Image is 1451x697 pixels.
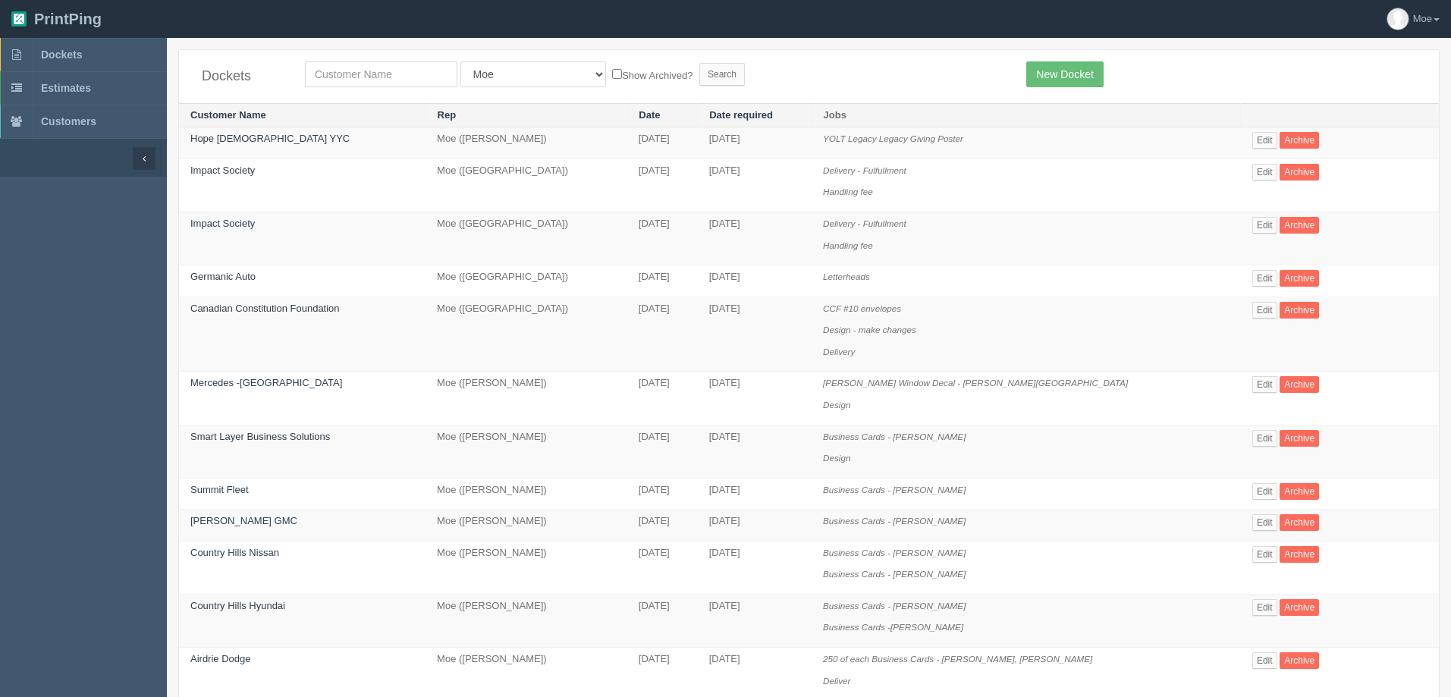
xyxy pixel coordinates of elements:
[1280,376,1319,393] a: Archive
[426,510,627,542] td: Moe ([PERSON_NAME])
[823,622,963,632] i: Business Cards -[PERSON_NAME]
[699,63,745,86] input: Search
[1252,132,1277,149] a: Edit
[41,82,91,94] span: Estimates
[190,484,249,495] a: Summit Fleet
[1280,270,1319,287] a: Archive
[1252,217,1277,234] a: Edit
[41,115,96,127] span: Customers
[612,69,622,79] input: Show Archived?
[190,271,256,282] a: Germanic Auto
[1280,430,1319,447] a: Archive
[823,432,966,441] i: Business Cards - [PERSON_NAME]
[698,265,812,297] td: [DATE]
[1252,430,1277,447] a: Edit
[823,654,1092,664] i: 250 of each Business Cards - [PERSON_NAME], [PERSON_NAME]
[823,548,966,557] i: Business Cards - [PERSON_NAME]
[698,594,812,647] td: [DATE]
[1280,599,1319,616] a: Archive
[709,109,773,121] a: Date required
[202,69,282,84] h4: Dockets
[1280,483,1319,500] a: Archive
[698,372,812,425] td: [DATE]
[823,516,966,526] i: Business Cards - [PERSON_NAME]
[1252,546,1277,563] a: Edit
[823,272,870,281] i: Letterheads
[823,676,850,686] i: Deliver
[1252,164,1277,181] a: Edit
[1252,483,1277,500] a: Edit
[1252,514,1277,531] a: Edit
[627,127,698,159] td: [DATE]
[1280,217,1319,234] a: Archive
[627,594,698,647] td: [DATE]
[1280,302,1319,319] a: Archive
[426,478,627,510] td: Moe ([PERSON_NAME])
[627,510,698,542] td: [DATE]
[1280,652,1319,669] a: Archive
[426,159,627,212] td: Moe ([GEOGRAPHIC_DATA])
[823,569,966,579] i: Business Cards - [PERSON_NAME]
[190,653,251,664] a: Airdrie Dodge
[698,425,812,478] td: [DATE]
[1252,302,1277,319] a: Edit
[823,378,1128,388] i: [PERSON_NAME] Window Decal - [PERSON_NAME][GEOGRAPHIC_DATA]
[627,159,698,212] td: [DATE]
[698,297,812,372] td: [DATE]
[823,133,963,143] i: YOLT Legacy Legacy Giving Poster
[639,109,660,121] a: Date
[1252,652,1277,669] a: Edit
[190,303,340,314] a: Canadian Constitution Foundation
[190,218,255,229] a: Impact Society
[612,66,693,83] label: Show Archived?
[823,601,966,611] i: Business Cards - [PERSON_NAME]
[823,325,916,334] i: Design - make changes
[823,165,906,175] i: Delivery - Fulfullment
[190,109,266,121] a: Customer Name
[1026,61,1103,87] a: New Docket
[426,265,627,297] td: Moe ([GEOGRAPHIC_DATA])
[627,541,698,594] td: [DATE]
[823,303,901,313] i: CCF #10 envelopes
[823,218,906,228] i: Delivery - Fulfullment
[190,600,285,611] a: Country Hills Hyundai
[627,478,698,510] td: [DATE]
[305,61,457,87] input: Customer Name
[1280,132,1319,149] a: Archive
[190,165,255,176] a: Impact Society
[627,265,698,297] td: [DATE]
[426,594,627,647] td: Moe ([PERSON_NAME])
[1252,376,1277,393] a: Edit
[823,400,850,410] i: Design
[1252,599,1277,616] a: Edit
[11,11,27,27] img: logo-3e63b451c926e2ac314895c53de4908e5d424f24456219fb08d385ab2e579770.png
[823,347,855,356] i: Delivery
[438,109,457,121] a: Rep
[190,377,342,388] a: Mercedes -[GEOGRAPHIC_DATA]
[698,478,812,510] td: [DATE]
[698,541,812,594] td: [DATE]
[190,515,297,526] a: [PERSON_NAME] GMC
[823,240,873,250] i: Handling fee
[698,510,812,542] td: [DATE]
[1280,546,1319,563] a: Archive
[1280,164,1319,181] a: Archive
[823,485,966,494] i: Business Cards - [PERSON_NAME]
[823,453,850,463] i: Design
[627,297,698,372] td: [DATE]
[698,127,812,159] td: [DATE]
[426,372,627,425] td: Moe ([PERSON_NAME])
[627,212,698,265] td: [DATE]
[812,103,1241,127] th: Jobs
[426,541,627,594] td: Moe ([PERSON_NAME])
[190,431,330,442] a: Smart Layer Business Solutions
[1252,270,1277,287] a: Edit
[426,425,627,478] td: Moe ([PERSON_NAME])
[190,547,279,558] a: Country Hills Nissan
[627,372,698,425] td: [DATE]
[627,425,698,478] td: [DATE]
[426,212,627,265] td: Moe ([GEOGRAPHIC_DATA])
[426,127,627,159] td: Moe ([PERSON_NAME])
[1387,8,1409,30] img: avatar_default-7531ab5dedf162e01f1e0bb0964e6a185e93c5c22dfe317fb01d7f8cd2b1632c.jpg
[1280,514,1319,531] a: Archive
